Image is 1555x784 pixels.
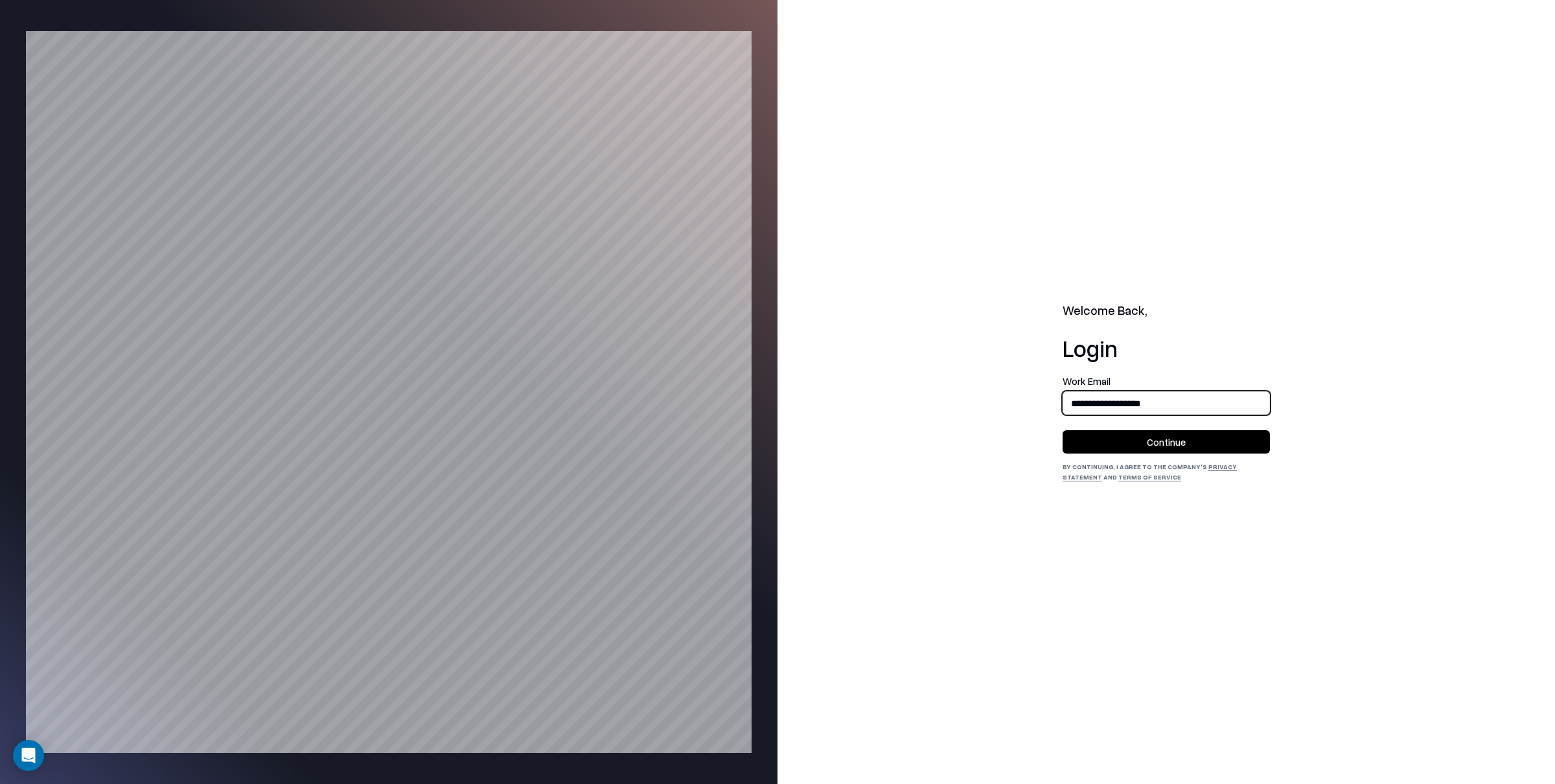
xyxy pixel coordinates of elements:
[13,740,44,771] div: Open Intercom Messenger
[1063,302,1270,320] h2: Welcome Back,
[1118,473,1181,481] a: Terms of Service
[1063,335,1270,361] h1: Login
[1063,376,1270,386] label: Work Email
[1063,461,1270,482] div: By continuing, I agree to the Company's and
[1063,430,1270,454] button: Continue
